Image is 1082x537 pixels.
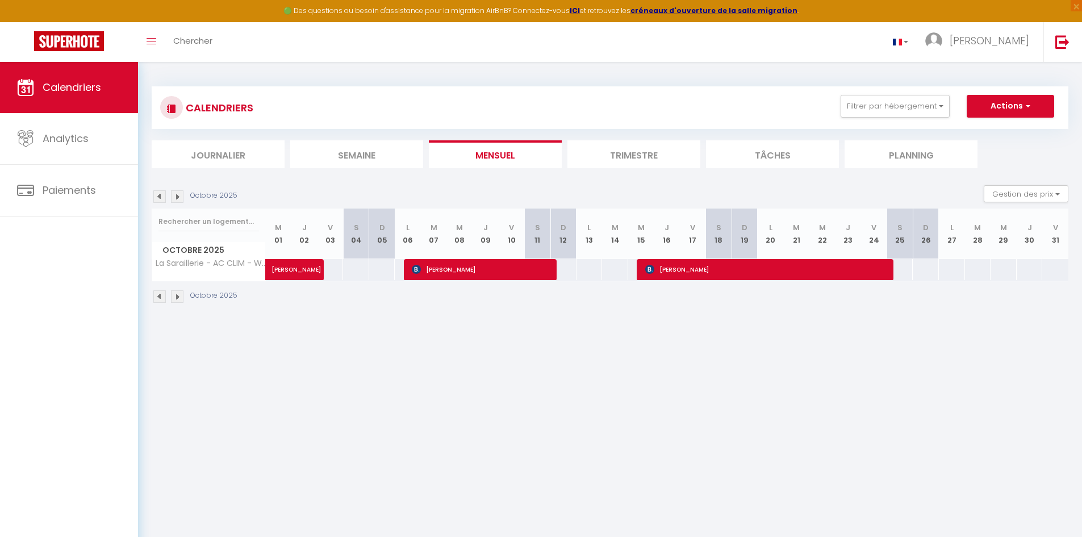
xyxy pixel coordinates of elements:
th: 19 [732,209,758,259]
th: 24 [861,209,887,259]
th: 02 [291,209,318,259]
abbr: D [379,222,385,233]
abbr: L [769,222,772,233]
th: 29 [991,209,1017,259]
th: 30 [1017,209,1043,259]
img: ... [925,32,942,49]
span: Calendriers [43,80,101,94]
span: Chercher [173,35,212,47]
img: logout [1055,35,1070,49]
abbr: J [483,222,488,233]
abbr: M [275,222,282,233]
abbr: J [665,222,669,233]
span: La Saraillerie - AC CLIM - WIFI [154,259,268,268]
abbr: M [819,222,826,233]
button: Filtrer par hébergement [841,95,950,118]
th: 09 [473,209,499,259]
a: ... [PERSON_NAME] [917,22,1043,62]
img: Super Booking [34,31,104,51]
th: 16 [654,209,680,259]
th: 05 [369,209,395,259]
abbr: M [793,222,800,233]
abbr: V [871,222,876,233]
abbr: M [431,222,437,233]
abbr: D [742,222,747,233]
a: Chercher [165,22,221,62]
abbr: M [1000,222,1007,233]
span: Paiements [43,183,96,197]
a: ICI [570,6,580,15]
th: 28 [965,209,991,259]
abbr: V [690,222,695,233]
abbr: V [509,222,514,233]
th: 22 [809,209,835,259]
abbr: J [846,222,850,233]
abbr: M [638,222,645,233]
abbr: M [456,222,463,233]
th: 15 [628,209,654,259]
a: [PERSON_NAME] [266,259,292,281]
li: Planning [845,140,977,168]
abbr: L [406,222,410,233]
abbr: V [1053,222,1058,233]
th: 25 [887,209,913,259]
abbr: J [302,222,307,233]
p: Octobre 2025 [190,190,237,201]
th: 31 [1042,209,1068,259]
th: 01 [266,209,292,259]
abbr: S [716,222,721,233]
th: 21 [783,209,809,259]
th: 11 [524,209,550,259]
span: [PERSON_NAME] [412,259,551,280]
button: Gestion des prix [984,185,1068,202]
li: Journalier [152,140,285,168]
li: Trimestre [567,140,700,168]
button: Ouvrir le widget de chat LiveChat [9,5,43,39]
th: 14 [602,209,628,259]
span: Analytics [43,131,89,145]
a: créneaux d'ouverture de la salle migration [630,6,797,15]
th: 12 [550,209,576,259]
span: [PERSON_NAME] [950,34,1029,48]
li: Semaine [290,140,423,168]
abbr: M [974,222,981,233]
h3: CALENDRIERS [183,95,253,120]
th: 04 [343,209,369,259]
th: 07 [421,209,447,259]
th: 13 [576,209,603,259]
abbr: J [1027,222,1032,233]
th: 18 [706,209,732,259]
span: Octobre 2025 [152,242,265,259]
th: 23 [835,209,862,259]
abbr: L [950,222,954,233]
th: 03 [318,209,344,259]
li: Mensuel [429,140,562,168]
th: 06 [395,209,421,259]
abbr: D [923,222,929,233]
th: 20 [758,209,784,259]
abbr: S [535,222,540,233]
abbr: M [612,222,619,233]
abbr: D [561,222,566,233]
abbr: S [897,222,903,233]
button: Actions [967,95,1054,118]
span: [PERSON_NAME] [271,253,324,274]
input: Rechercher un logement... [158,211,259,232]
span: [PERSON_NAME] [645,259,889,280]
th: 27 [939,209,965,259]
th: 17 [680,209,706,259]
li: Tâches [706,140,839,168]
abbr: S [354,222,359,233]
th: 10 [499,209,525,259]
th: 26 [913,209,939,259]
th: 08 [447,209,473,259]
abbr: V [328,222,333,233]
abbr: L [587,222,591,233]
p: Octobre 2025 [190,290,237,301]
